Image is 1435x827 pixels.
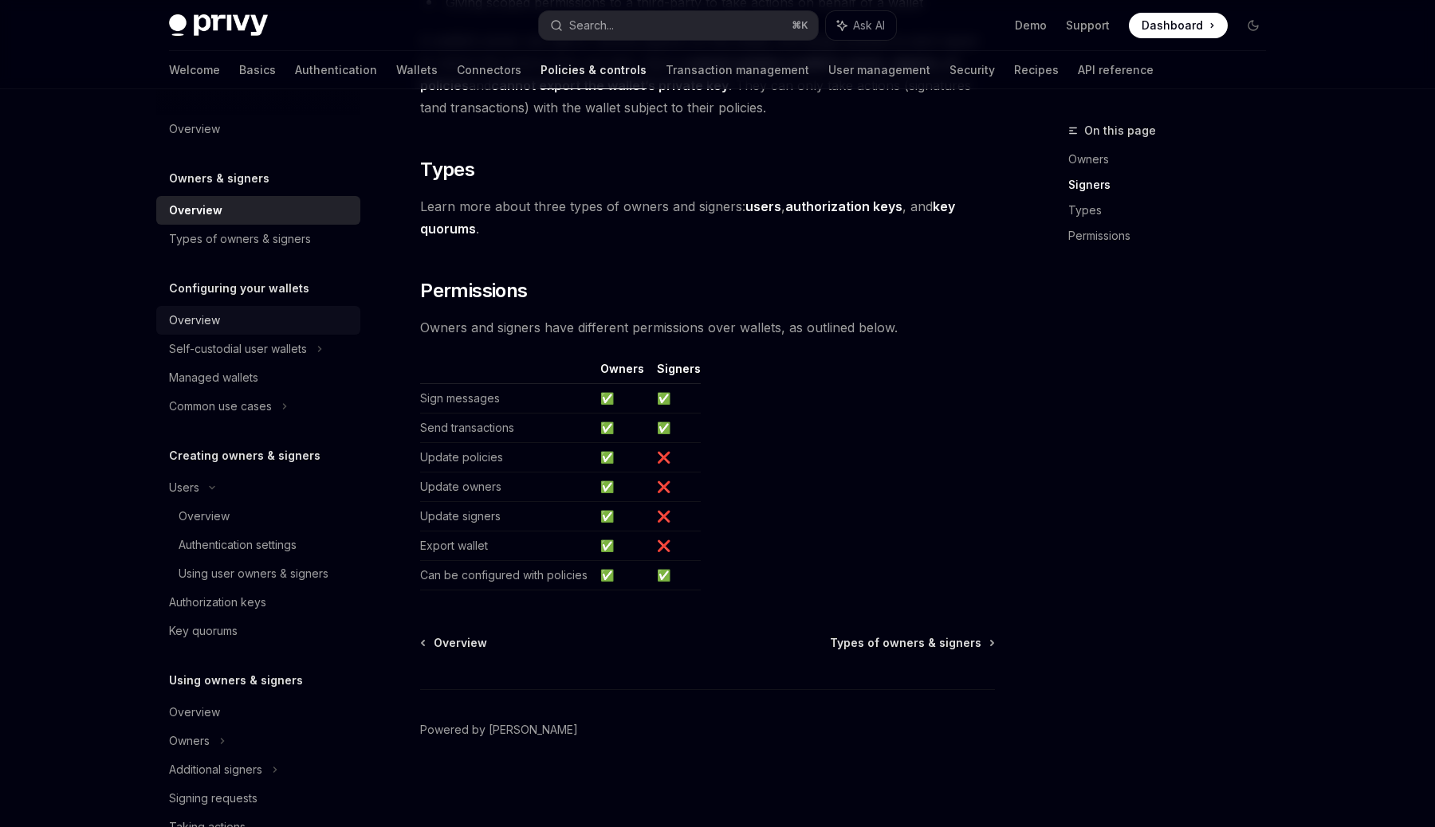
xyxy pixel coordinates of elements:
[179,564,328,583] div: Using user owners & signers
[156,698,360,727] a: Overview
[156,115,360,143] a: Overview
[745,198,781,214] strong: users
[169,671,303,690] h5: Using owners & signers
[169,339,307,359] div: Self-custodial user wallets
[651,384,701,413] td: ✅
[1068,223,1279,249] a: Permissions
[1068,147,1279,172] a: Owners
[1068,198,1279,223] a: Types
[179,507,230,526] div: Overview
[420,413,594,443] td: Send transactions
[1142,18,1203,33] span: Dashboard
[169,789,258,808] div: Signing requests
[156,196,360,225] a: Overview
[156,784,360,813] a: Signing requests
[169,169,269,188] h5: Owners & signers
[169,478,199,497] div: Users
[666,51,809,89] a: Transaction management
[179,535,297,555] div: Authentication settings
[785,198,902,214] strong: authorization keys
[169,51,220,89] a: Welcome
[169,368,258,387] div: Managed wallets
[594,561,651,590] td: ✅
[156,588,360,617] a: Authorization keys
[156,559,360,588] a: Using user owners & signers
[295,51,377,89] a: Authentication
[594,361,651,384] th: Owners
[594,472,651,502] td: ✅
[420,722,578,738] a: Powered by [PERSON_NAME]
[1066,18,1110,33] a: Support
[156,617,360,645] a: Key quorums
[420,278,527,304] span: Permissions
[1240,13,1266,38] button: Toggle dark mode
[1015,18,1047,33] a: Demo
[457,51,521,89] a: Connectors
[745,198,781,215] a: users
[785,198,902,215] a: authorization keys
[169,201,222,220] div: Overview
[169,279,309,298] h5: Configuring your wallets
[1078,51,1154,89] a: API reference
[169,446,320,465] h5: Creating owners & signers
[594,502,651,531] td: ✅
[651,472,701,502] td: ❌
[594,443,651,472] td: ✅
[420,531,594,561] td: Export wallet
[169,397,272,416] div: Common use cases
[830,635,981,651] span: Types of owners & signers
[826,11,896,40] button: Ask AI
[594,531,651,561] td: ✅
[396,51,438,89] a: Wallets
[156,225,360,253] a: Types of owners & signers
[420,384,594,413] td: Sign messages
[651,413,701,443] td: ✅
[434,635,487,651] span: Overview
[156,363,360,392] a: Managed wallets
[422,635,487,651] a: Overview
[539,11,818,40] button: Search...⌘K
[420,443,594,472] td: Update policies
[651,561,701,590] td: ✅
[169,229,311,249] div: Types of owners & signers
[156,306,360,335] a: Overview
[651,531,701,561] td: ❌
[541,51,647,89] a: Policies & controls
[830,635,993,651] a: Types of owners & signers
[1129,13,1228,38] a: Dashboard
[651,502,701,531] td: ❌
[651,443,701,472] td: ❌
[169,731,210,751] div: Owners
[169,120,220,139] div: Overview
[420,157,474,182] span: Types
[420,195,995,240] span: Learn more about three types of owners and signers: , , and .
[420,502,594,531] td: Update signers
[169,593,266,612] div: Authorization keys
[1068,172,1279,198] a: Signers
[420,561,594,590] td: Can be configured with policies
[169,760,262,779] div: Additional signers
[853,18,885,33] span: Ask AI
[594,413,651,443] td: ✅
[828,51,930,89] a: User management
[169,14,268,37] img: dark logo
[169,621,238,641] div: Key quorums
[792,19,808,32] span: ⌘ K
[949,51,995,89] a: Security
[156,502,360,531] a: Overview
[1014,51,1059,89] a: Recipes
[420,472,594,502] td: Update owners
[569,16,614,35] div: Search...
[594,384,651,413] td: ✅
[1084,121,1156,140] span: On this page
[239,51,276,89] a: Basics
[169,311,220,330] div: Overview
[651,361,701,384] th: Signers
[420,316,995,339] span: Owners and signers have different permissions over wallets, as outlined below.
[156,531,360,559] a: Authentication settings
[169,703,220,722] div: Overview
